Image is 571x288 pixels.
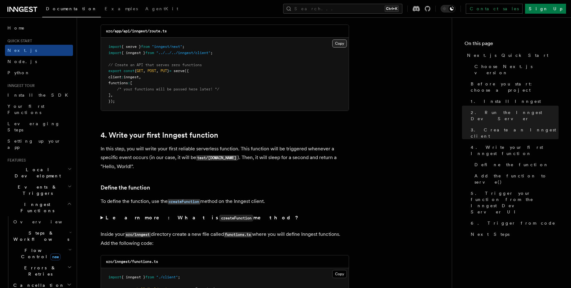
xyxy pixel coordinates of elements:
[161,69,167,73] span: PUT
[471,231,510,237] span: Next Steps
[101,131,218,139] a: 4. Write your first Inngest function
[108,51,121,55] span: import
[11,265,67,277] span: Errors & Retries
[182,44,184,49] span: ;
[465,50,559,61] a: Next.js Quick Start
[11,262,73,280] button: Errors & Retries
[332,270,347,278] button: Copy
[141,44,150,49] span: from
[283,4,402,14] button: Search...Ctrl+K
[471,109,559,122] span: 2. Run the Inngest Dev Server
[184,69,189,73] span: ({
[5,67,73,78] a: Python
[5,101,73,118] a: Your first Functions
[5,201,67,214] span: Inngest Functions
[174,69,184,73] span: serve
[145,51,154,55] span: from
[137,69,143,73] span: GET
[474,162,549,168] span: Define the function
[7,93,72,98] span: Install the SDK
[7,25,25,31] span: Home
[111,93,113,97] span: ,
[108,44,121,49] span: import
[468,229,559,240] a: Next Steps
[11,230,69,242] span: Steps & Workflows
[130,81,132,85] span: [
[139,75,141,79] span: ,
[11,247,68,260] span: Flow Control
[101,230,349,248] p: Inside your directory create a new file called where you will define Inngest functions. Add the f...
[5,167,68,179] span: Local Development
[211,51,213,55] span: ;
[143,69,145,73] span: ,
[128,81,130,85] span: :
[7,48,37,53] span: Next.js
[5,89,73,101] a: Install the SDK
[101,197,349,206] p: To define the function, use the method on the Inngest client.
[105,6,138,11] span: Examples
[441,5,455,12] button: Toggle dark mode
[46,6,97,11] span: Documentation
[471,98,541,104] span: 1. Install Inngest
[106,215,300,221] strong: Learn more: What is method?
[468,142,559,159] a: 4. Write your first Inngest function
[472,170,559,188] a: Add the function to serve()
[108,75,121,79] span: client
[168,198,200,204] a: createFunction
[145,6,178,11] span: AgentKit
[117,87,219,91] span: /* your functions will be passed here later! */
[468,78,559,96] a: Before you start: choose a project
[142,2,182,17] a: AgentKit
[5,184,68,196] span: Events & Triggers
[7,59,37,64] span: Node.js
[178,275,180,279] span: ;
[121,51,145,55] span: { inngest }
[121,75,124,79] span: :
[121,275,145,279] span: { inngest }
[468,96,559,107] a: 1. Install Inngest
[106,29,167,33] code: src/app/api/inngest/route.ts
[101,213,349,222] summary: Learn more: What iscreateFunctionmethod?
[5,56,73,67] a: Node.js
[7,70,30,75] span: Python
[5,83,35,88] span: Inngest tour
[108,99,115,103] span: });
[147,69,156,73] span: POST
[152,44,182,49] span: "inngest/next"
[474,63,559,76] span: Choose Next.js version
[156,69,158,73] span: ,
[11,227,73,245] button: Steps & Workflows
[101,144,349,171] p: In this step, you will write your first reliable serverless function. This function will be trigg...
[224,232,252,237] code: functions.ts
[108,275,121,279] span: import
[468,124,559,142] a: 3. Create an Inngest client
[124,75,139,79] span: inngest
[134,69,137,73] span: {
[125,232,151,237] code: src/inngest
[156,51,211,55] span: "../../../inngest/client"
[468,217,559,229] a: 6. Trigger from code
[5,39,32,43] span: Quick start
[471,144,559,157] span: 4. Write your first Inngest function
[13,219,77,224] span: Overview
[5,118,73,135] a: Leveraging Steps
[474,173,559,185] span: Add the function to serve()
[5,199,73,216] button: Inngest Functions
[42,2,101,17] a: Documentation
[11,216,73,227] a: Overview
[156,275,178,279] span: "./client"
[11,245,73,262] button: Flow Controlnew
[472,61,559,78] a: Choose Next.js version
[5,164,73,181] button: Local Development
[7,104,44,115] span: Your first Functions
[468,188,559,217] a: 5. Trigger your function from the Inngest Dev Server UI
[108,63,202,67] span: // Create an API that serves zero functions
[196,155,238,161] code: test/[DOMAIN_NAME]
[468,107,559,124] a: 2. Run the Inngest Dev Server
[219,215,253,222] code: createFunction
[471,127,559,139] span: 3. Create an Inngest client
[106,259,158,264] code: src/inngest/functions.ts
[471,220,555,226] span: 6. Trigger from code
[5,22,73,34] a: Home
[108,69,121,73] span: export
